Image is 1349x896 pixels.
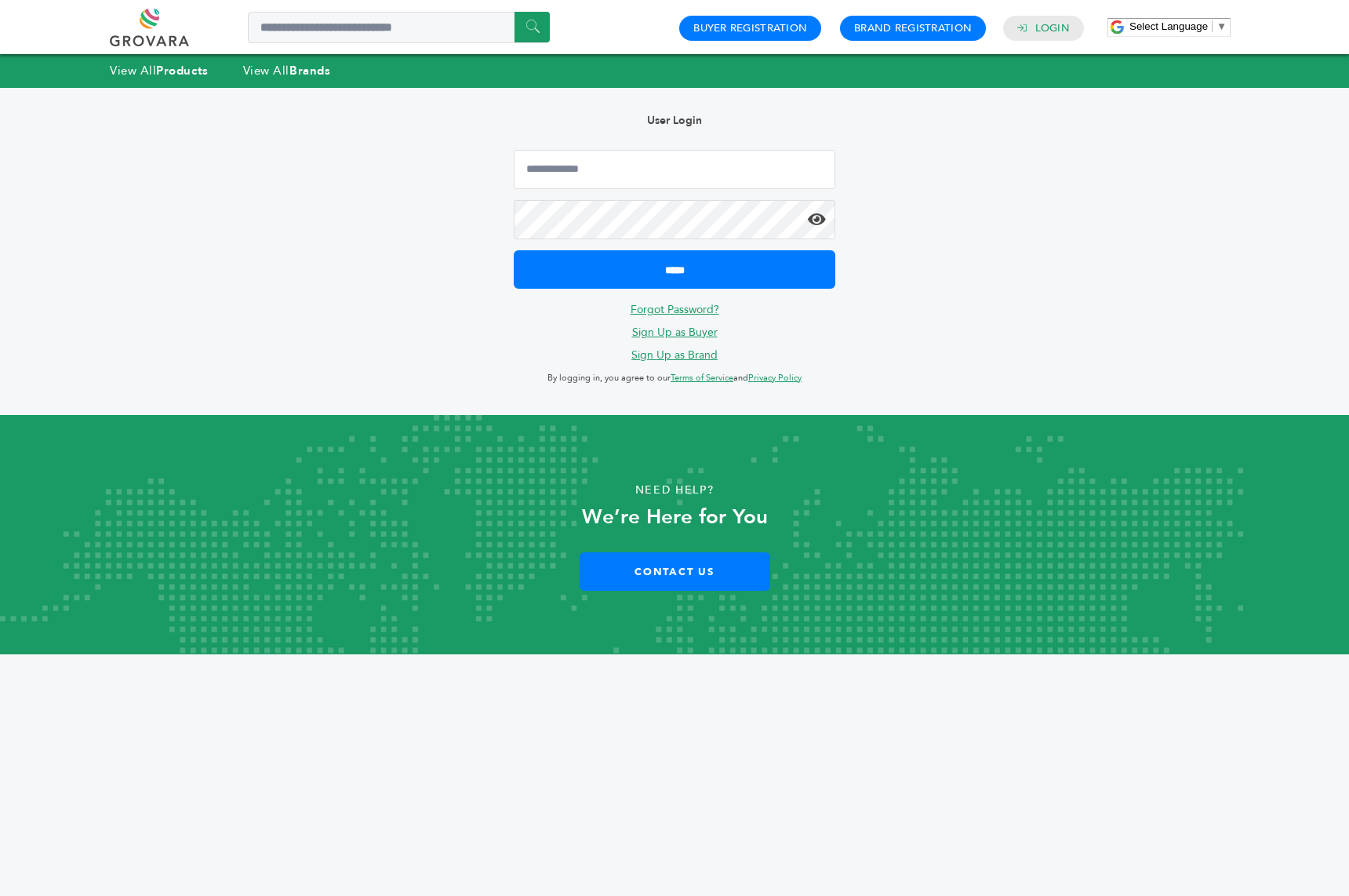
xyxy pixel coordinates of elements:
a: Forgot Password? [631,302,719,317]
a: Brand Registration [854,21,972,35]
a: Select Language​ [1129,20,1227,32]
a: View AllBrands [243,63,331,78]
span: ▼ [1216,20,1227,32]
span: ​ [1212,20,1213,32]
a: Sign Up as Buyer [632,325,718,340]
input: Search a product or brand... [248,12,550,43]
p: By logging in, you agree to our and [514,369,835,388]
a: View AllProducts [110,63,209,78]
strong: Brands [289,63,330,78]
input: Password [514,200,835,239]
a: Login [1035,21,1070,35]
input: Email Address [514,150,835,189]
a: Contact Us [580,552,770,591]
a: Privacy Policy [748,372,802,384]
p: Need Help? [67,479,1282,502]
strong: Products [156,63,208,78]
a: Sign Up as Brand [631,348,718,362]
b: User Login [647,113,702,128]
strong: We’re Here for You [582,503,768,531]
a: Terms of Service [671,372,733,384]
a: Buyer Registration [693,21,807,35]
span: Select Language [1129,20,1208,32]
